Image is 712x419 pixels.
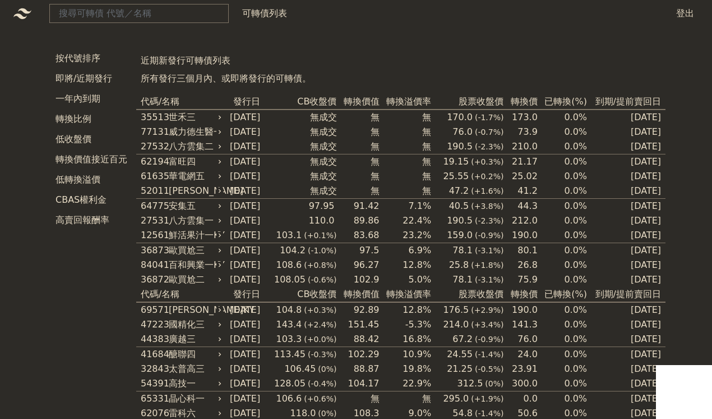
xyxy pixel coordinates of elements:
[538,258,588,272] td: 0.0%
[588,376,665,391] td: [DATE]
[49,4,229,23] input: 搜尋可轉債 代號／名稱
[310,156,337,167] span: 無成交
[224,347,265,362] td: [DATE]
[422,393,431,404] span: 無
[538,347,588,362] td: 0.0%
[445,140,475,153] div: 190.5
[504,125,538,139] td: 73.9
[51,153,132,166] li: 轉換價值接近百元
[51,90,132,108] a: 一年內到期
[475,216,504,225] span: (-2.3%)
[588,332,665,347] td: [DATE]
[447,184,471,198] div: 47.2
[274,258,304,272] div: 108.6
[538,184,588,199] td: 0.0%
[380,332,432,347] td: 16.8%
[337,94,380,110] th: 轉換價值
[422,126,431,137] span: 無
[475,335,504,344] span: (-0.9%)
[422,141,431,152] span: 無
[380,347,432,362] td: 10.9%
[380,213,432,228] td: 22.4%
[169,170,219,183] div: 華電網五
[380,376,432,391] td: 22.9%
[141,111,166,124] div: 35513
[141,125,166,139] div: 77131
[274,303,304,317] div: 104.8
[51,173,132,186] li: 低轉換溢價
[224,258,265,272] td: [DATE]
[51,112,132,126] li: 轉換比例
[371,112,380,122] span: 無
[538,302,588,317] td: 0.0%
[471,157,503,166] span: (+0.3%)
[51,52,132,65] li: 按代號排序
[504,258,538,272] td: 26.8
[471,172,503,181] span: (+0.2%)
[504,347,538,362] td: 24.0
[504,391,538,407] td: 0.0
[337,376,380,391] td: 104.17
[471,394,503,403] span: (+1.9%)
[282,362,318,376] div: 106.45
[445,111,475,124] div: 170.0
[441,170,471,183] div: 25.55
[169,318,219,331] div: 國精化三
[169,258,219,272] div: 百和興業一KY
[272,273,308,286] div: 108.05
[272,377,308,390] div: 128.05
[169,125,219,139] div: 威力德生醫一
[224,362,265,376] td: [DATE]
[224,213,265,228] td: [DATE]
[447,258,471,272] div: 25.8
[169,392,219,406] div: 晶心科一
[504,110,538,125] td: 173.0
[272,348,308,361] div: 113.45
[141,303,166,317] div: 69571
[588,169,665,184] td: [DATE]
[51,92,132,106] li: 一年內到期
[588,287,665,302] th: 到期/提前賣回日
[588,184,665,199] td: [DATE]
[318,365,336,374] span: (0%)
[450,244,475,257] div: 78.1
[422,171,431,181] span: 無
[141,199,166,213] div: 64775
[588,139,665,154] td: [DATE]
[441,155,471,168] div: 19.15
[141,184,166,198] div: 52011
[337,332,380,347] td: 88.42
[455,377,486,390] div: 312.5
[224,287,265,302] th: 發行日
[310,185,337,196] span: 無成交
[242,8,287,19] a: 可轉債列表
[471,306,503,315] span: (+2.9%)
[304,231,336,240] span: (+0.1%)
[588,391,665,407] td: [DATE]
[304,261,336,270] span: (+0.8%)
[141,170,166,183] div: 61635
[667,4,703,22] a: 登出
[310,141,337,152] span: 無成交
[51,133,132,146] li: 低收盤價
[337,347,380,362] td: 102.29
[310,112,337,122] span: 無成交
[538,376,588,391] td: 0.0%
[141,362,166,376] div: 32843
[169,303,219,317] div: [PERSON_NAME]KY
[475,113,504,122] span: (-1.7%)
[304,394,336,403] span: (+0.6%)
[337,199,380,214] td: 91.42
[656,365,712,419] iframe: Chat Widget
[141,392,166,406] div: 65331
[169,377,219,390] div: 高技一
[588,228,665,243] td: [DATE]
[538,199,588,214] td: 0.0%
[169,273,219,286] div: 歐買尬二
[304,335,336,344] span: (+0.0%)
[450,273,475,286] div: 78.1
[337,287,380,302] th: 轉換價值
[504,302,538,317] td: 190.0
[169,214,219,227] div: 八方雲集一
[447,199,471,213] div: 40.5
